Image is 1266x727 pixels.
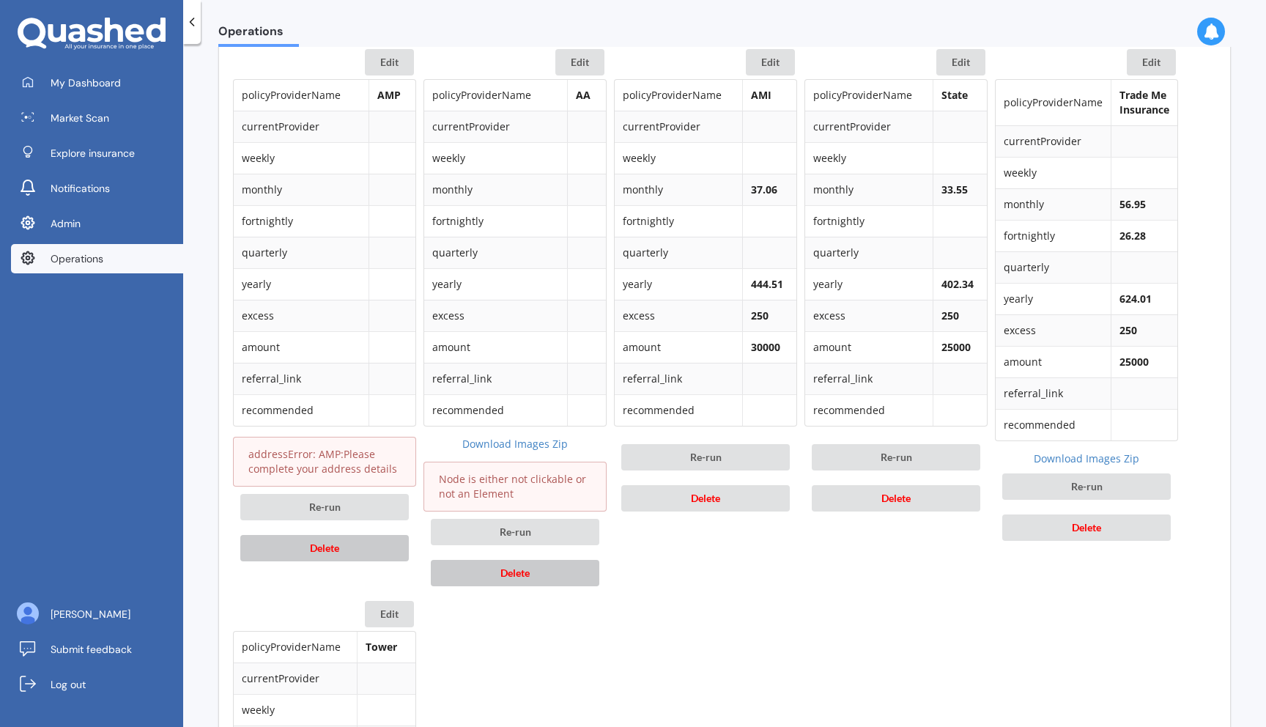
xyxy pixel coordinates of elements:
[691,492,720,504] span: Delete
[996,157,1111,188] td: weekly
[996,220,1111,251] td: fortnightly
[996,283,1111,314] td: yearly
[812,444,980,470] button: Re-run
[805,80,933,111] td: policyProviderName
[805,394,933,426] td: recommended
[996,377,1111,409] td: referral_link
[941,182,968,196] b: 33.55
[805,142,933,174] td: weekly
[881,492,911,504] span: Delete
[746,49,795,75] button: Edit
[11,139,183,168] a: Explore insurance
[234,694,357,726] td: weekly
[1119,292,1152,306] b: 624.01
[234,268,369,300] td: yearly
[805,268,933,300] td: yearly
[51,642,132,657] span: Submit feedback
[751,182,777,196] b: 37.06
[751,309,769,322] b: 250
[936,49,985,75] button: Edit
[234,632,357,663] td: policyProviderName
[1119,355,1149,369] b: 25000
[615,300,742,331] td: excess
[11,635,183,664] a: Submit feedback
[365,49,414,75] button: Edit
[805,300,933,331] td: excess
[234,331,369,363] td: amount
[11,68,183,97] a: My Dashboard
[751,88,771,102] b: AMI
[996,314,1111,346] td: excess
[424,205,567,237] td: fortnightly
[11,670,183,699] a: Log out
[234,394,369,426] td: recommended
[996,188,1111,220] td: monthly
[51,146,135,160] span: Explore insurance
[424,268,567,300] td: yearly
[615,268,742,300] td: yearly
[439,472,591,501] p: Node is either not clickable or not an Element
[615,394,742,426] td: recommended
[995,451,1178,466] a: Download Images Zip
[996,409,1111,440] td: recommended
[51,181,110,196] span: Notifications
[51,216,81,231] span: Admin
[234,174,369,205] td: monthly
[500,567,530,579] span: Delete
[310,542,339,554] span: Delete
[805,237,933,268] td: quarterly
[615,80,742,111] td: policyProviderName
[996,125,1111,157] td: currentProvider
[615,142,742,174] td: weekly
[424,363,567,394] td: referral_link
[11,244,183,273] a: Operations
[1127,49,1176,75] button: Edit
[234,237,369,268] td: quarterly
[424,80,567,111] td: policyProviderName
[234,663,357,694] td: currentProvider
[218,24,299,44] span: Operations
[941,88,968,102] b: State
[423,437,607,451] a: Download Images Zip
[1119,229,1146,243] b: 26.28
[51,111,109,125] span: Market Scan
[1119,323,1137,337] b: 250
[941,309,959,322] b: 250
[17,602,39,624] img: ALV-UjU6YHOUIM1AGx_4vxbOkaOq-1eqc8a3URkVIJkc_iWYmQ98kTe7fc9QMVOBV43MoXmOPfWPN7JjnmUwLuIGKVePaQgPQ...
[431,519,599,545] button: Re-run
[11,103,183,133] a: Market Scan
[1119,88,1169,117] b: Trade Me Insurance
[240,494,409,520] button: Re-run
[615,237,742,268] td: quarterly
[805,205,933,237] td: fortnightly
[11,599,183,629] a: [PERSON_NAME]
[805,363,933,394] td: referral_link
[248,447,401,476] p: addressError: AMP:Please complete your address details
[812,485,980,512] button: Delete
[615,331,742,363] td: amount
[365,601,414,627] button: Edit
[424,394,567,426] td: recommended
[615,363,742,394] td: referral_link
[1119,197,1146,211] b: 56.95
[424,300,567,331] td: excess
[805,331,933,363] td: amount
[615,174,742,205] td: monthly
[996,346,1111,377] td: amount
[941,340,971,354] b: 25000
[234,363,369,394] td: referral_link
[805,174,933,205] td: monthly
[424,331,567,363] td: amount
[234,111,369,142] td: currentProvider
[424,111,567,142] td: currentProvider
[621,485,790,512] button: Delete
[621,444,790,470] button: Re-run
[11,209,183,238] a: Admin
[424,174,567,205] td: monthly
[234,80,369,111] td: policyProviderName
[941,277,974,291] b: 402.34
[240,535,409,561] button: Delete
[377,88,401,102] b: AMP
[615,111,742,142] td: currentProvider
[51,251,103,266] span: Operations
